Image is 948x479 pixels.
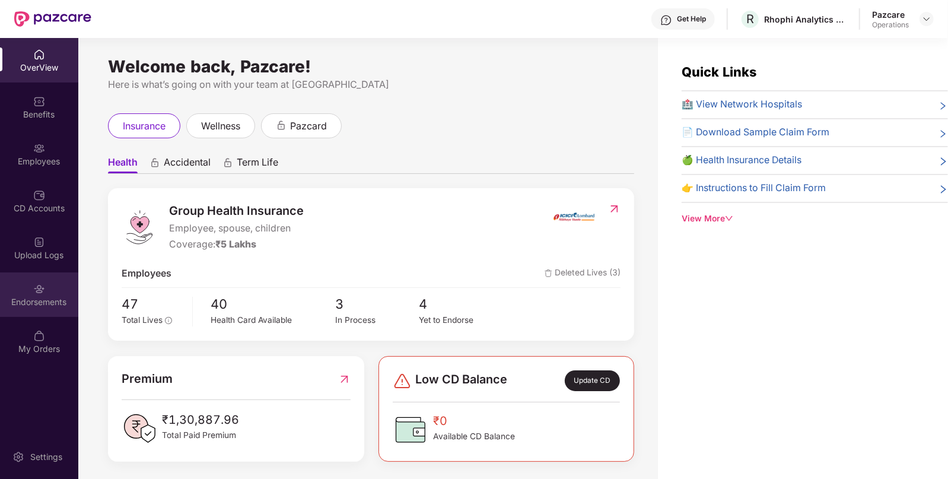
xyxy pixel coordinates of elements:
[201,119,240,134] span: wellness
[149,157,160,168] div: animation
[169,202,304,220] span: Group Health Insurance
[764,14,847,25] div: Rhophi Analytics LLP
[222,157,233,168] div: animation
[677,14,706,24] div: Get Help
[211,314,335,327] div: Health Card Available
[419,314,502,327] div: Yet to Endorse
[939,100,948,112] span: right
[215,239,256,250] span: ₹5 Lakhs
[33,330,45,342] img: svg+xml;base64,PHN2ZyBpZD0iTXlfT3JkZXJzIiBkYXRhLW5hbWU9Ik15IE9yZGVycyIgeG1sbnM9Imh0dHA6Ly93d3cudz...
[33,96,45,107] img: svg+xml;base64,PHN2ZyBpZD0iQmVuZWZpdHMiIHhtbG5zPSJodHRwOi8vd3d3LnczLm9yZy8yMDAwL3N2ZyIgd2lkdGg9Ij...
[33,142,45,154] img: svg+xml;base64,PHN2ZyBpZD0iRW1wbG95ZWVzIiB4bWxucz0iaHR0cDovL3d3dy53My5vcmcvMjAwMC9zdmciIHdpZHRoPS...
[33,49,45,61] img: svg+xml;base64,PHN2ZyBpZD0iSG9tZSIgeG1sbnM9Imh0dHA6Ly93d3cudzMub3JnLzIwMDAvc3ZnIiB3aWR0aD0iMjAiIG...
[108,62,634,71] div: Welcome back, Pazcare!
[27,451,66,463] div: Settings
[682,212,948,226] div: View More
[433,430,515,443] span: Available CD Balance
[162,429,239,442] span: Total Paid Premium
[660,14,672,26] img: svg+xml;base64,PHN2ZyBpZD0iSGVscC0zMngzMiIgeG1sbnM9Imh0dHA6Ly93d3cudzMub3JnLzIwMDAvc3ZnIiB3aWR0aD...
[682,97,802,112] span: 🏥 View Network Hospitals
[393,372,412,391] img: svg+xml;base64,PHN2ZyBpZD0iRGFuZ2VyLTMyeDMyIiB4bWxucz0iaHR0cDovL3d3dy53My5vcmcvMjAwMC9zdmciIHdpZH...
[545,269,552,277] img: deleteIcon
[419,294,502,314] span: 4
[276,120,287,131] div: animation
[939,128,948,140] span: right
[552,202,596,231] img: insurerIcon
[725,214,733,223] span: down
[433,412,515,430] span: ₹0
[682,181,826,196] span: 👉 Instructions to Fill Claim Form
[33,283,45,295] img: svg+xml;base64,PHN2ZyBpZD0iRW5kb3JzZW1lbnRzIiB4bWxucz0iaHR0cDovL3d3dy53My5vcmcvMjAwMC9zdmciIHdpZH...
[122,370,173,388] span: Premium
[14,11,91,27] img: New Pazcare Logo
[682,153,801,168] span: 🍏 Health Insurance Details
[336,314,419,327] div: In Process
[393,412,428,448] img: CDBalanceIcon
[872,20,909,30] div: Operations
[122,210,157,245] img: logo
[922,14,931,24] img: svg+xml;base64,PHN2ZyBpZD0iRHJvcGRvd24tMzJ4MzIiIHhtbG5zPSJodHRwOi8vd3d3LnczLm9yZy8yMDAwL3N2ZyIgd2...
[939,156,948,168] span: right
[165,317,172,324] span: info-circle
[33,236,45,248] img: svg+xml;base64,PHN2ZyBpZD0iVXBsb2FkX0xvZ3MiIGRhdGEtbmFtZT0iVXBsb2FkIExvZ3MiIHhtbG5zPSJodHRwOi8vd3...
[123,119,166,134] span: insurance
[169,237,304,252] div: Coverage:
[682,125,829,140] span: 📄 Download Sample Claim Form
[608,203,621,215] img: RedirectIcon
[211,294,335,314] span: 40
[162,411,239,429] span: ₹1,30,887.96
[108,156,138,173] span: Health
[290,119,327,134] span: pazcard
[122,411,157,446] img: PaidPremiumIcon
[545,267,621,281] span: Deleted Lives (3)
[169,221,304,236] span: Employee, spouse, children
[746,12,754,26] span: R
[122,294,184,314] span: 47
[164,156,211,173] span: Accidental
[939,183,948,196] span: right
[336,294,419,314] span: 3
[565,370,620,391] div: Update CD
[33,189,45,201] img: svg+xml;base64,PHN2ZyBpZD0iQ0RfQWNjb3VudHMiIGRhdGEtbmFtZT0iQ0QgQWNjb3VudHMiIHhtbG5zPSJodHRwOi8vd3...
[237,156,278,173] span: Term Life
[872,9,909,20] div: Pazcare
[122,315,163,325] span: Total Lives
[415,370,507,391] span: Low CD Balance
[108,77,634,92] div: Here is what’s going on with your team at [GEOGRAPHIC_DATA]
[122,267,171,281] span: Employees
[12,451,24,463] img: svg+xml;base64,PHN2ZyBpZD0iU2V0dGluZy0yMHgyMCIgeG1sbnM9Imh0dHA6Ly93d3cudzMub3JnLzIwMDAvc3ZnIiB3aW...
[682,64,756,80] span: Quick Links
[338,370,351,388] img: RedirectIcon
